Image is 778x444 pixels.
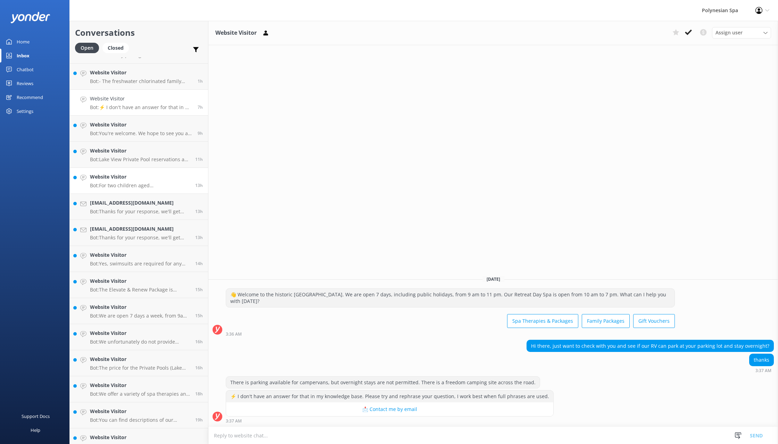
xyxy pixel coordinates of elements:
[70,376,208,402] a: Website VisitorBot:We offer a variety of spa therapies and packages. For massage or spa therapy o...
[70,324,208,350] a: Website VisitorBot:We unfortunately do not provide shuttle services.16h
[90,417,190,423] p: Bot: You can find descriptions of our massage treatments and packages at [URL][DOMAIN_NAME].
[90,287,190,293] p: Bot: The Elevate & Renew Package is designed for two people. If you wish to book for more than tw...
[712,27,771,38] div: Assign User
[90,235,190,241] p: Bot: Thanks for your response, we'll get back to you as soon as we can during opening hours.
[226,419,242,423] strong: 3:37 AM
[90,173,190,181] h4: Website Visitor
[195,365,203,371] span: Sep 28 2025 05:45pm (UTC +13:00) Pacific/Auckland
[226,418,554,423] div: Sep 29 2025 03:37am (UTC +13:00) Pacific/Auckland
[90,182,190,189] p: Bot: For two children aged [DEMOGRAPHIC_DATA], the pricing depends on the pool area you choose: -...
[70,220,208,246] a: [EMAIL_ADDRESS][DOMAIN_NAME]Bot:Thanks for your response, we'll get back to you as soon as we can...
[90,78,192,84] p: Bot: - The freshwater chlorinated family pool is heated to 33°C (91°F). - Two additional pools of...
[90,355,190,363] h4: Website Visitor
[226,332,242,336] strong: 3:36 AM
[70,142,208,168] a: Website VisitorBot:Lake View Private Pool reservations are for 45-minute slots and require a mini...
[90,365,190,371] p: Bot: The price for the Private Pools (Lake View and Sky View) starts at $39.95 per person. Infant...
[195,391,203,397] span: Sep 28 2025 04:26pm (UTC +13:00) Pacific/Auckland
[70,116,208,142] a: Website VisitorBot:You're welcome. We hope to see you at [GEOGRAPHIC_DATA] soon!9h
[195,182,203,188] span: Sep 28 2025 09:13pm (UTC +13:00) Pacific/Auckland
[633,314,675,328] button: Gift Vouchers
[70,272,208,298] a: Website VisitorBot:The Elevate & Renew Package is designed for two people. If you wish to book fo...
[22,409,50,423] div: Support Docs
[90,261,190,267] p: Bot: Yes, swimsuits are required for any public pool bathing, and a full body bathing suit is acc...
[755,369,771,373] strong: 3:37 AM
[75,26,203,39] h2: Conversations
[195,156,203,162] span: Sep 28 2025 10:50pm (UTC +13:00) Pacific/Auckland
[70,246,208,272] a: Website VisitorBot:Yes, swimsuits are required for any public pool bathing, and a full body bathi...
[582,314,630,328] button: Family Packages
[226,402,553,416] button: 📩 Contact me by email
[715,29,743,36] span: Assign user
[226,289,674,307] div: 👋 Welcome to the historic [GEOGRAPHIC_DATA]. We are open 7 days, including public holidays, from ...
[195,417,203,423] span: Sep 28 2025 03:23pm (UTC +13:00) Pacific/Auckland
[90,199,190,207] h4: [EMAIL_ADDRESS][DOMAIN_NAME]
[226,377,540,388] div: There is parking available for campervans, but overnight stays are not permitted. There is a free...
[90,69,192,76] h4: Website Visitor
[195,313,203,319] span: Sep 28 2025 06:43pm (UTC +13:00) Pacific/Auckland
[749,368,774,373] div: Sep 29 2025 03:37am (UTC +13:00) Pacific/Auckland
[70,168,208,194] a: Website VisitorBot:For two children aged [DEMOGRAPHIC_DATA], the pricing depends on the pool area...
[90,381,190,389] h4: Website Visitor
[195,287,203,293] span: Sep 28 2025 06:55pm (UTC +13:00) Pacific/Auckland
[527,340,773,352] div: Hi there, just want to check with you and see if our RV can park at your parking lot and stay ove...
[90,303,190,311] h4: Website Visitor
[90,208,190,215] p: Bot: Thanks for your response, we'll get back to you as soon as we can during opening hours.
[195,261,203,266] span: Sep 28 2025 08:19pm (UTC +13:00) Pacific/Auckland
[90,225,190,233] h4: [EMAIL_ADDRESS][DOMAIN_NAME]
[90,408,190,415] h4: Website Visitor
[10,12,50,23] img: yonder-white-logo.png
[17,76,33,90] div: Reviews
[750,354,773,366] div: thanks
[17,63,34,76] div: Chatbot
[90,313,190,319] p: Bot: We are open 7 days a week, from 9am to 11pm, including all public holidays and [DATE]. The l...
[75,44,102,51] a: Open
[195,235,203,240] span: Sep 28 2025 08:45pm (UTC +13:00) Pacific/Auckland
[90,251,190,259] h4: Website Visitor
[17,104,33,118] div: Settings
[215,28,257,38] h3: Website Visitor
[507,314,578,328] button: Spa Therapies & Packages
[195,208,203,214] span: Sep 28 2025 09:00pm (UTC +13:00) Pacific/Auckland
[70,298,208,324] a: Website VisitorBot:We are open 7 days a week, from 9am to 11pm, including all public holidays and...
[90,104,192,110] p: Bot: ⚡ I don't have an answer for that in my knowledge base. Please try and rephrase your questio...
[75,43,99,53] div: Open
[198,104,203,110] span: Sep 29 2025 03:37am (UTC +13:00) Pacific/Auckland
[70,194,208,220] a: [EMAIL_ADDRESS][DOMAIN_NAME]Bot:Thanks for your response, we'll get back to you as soon as we can...
[70,64,208,90] a: Website VisitorBot:- The freshwater chlorinated family pool is heated to 33°C (91°F). - Two addit...
[90,277,190,285] h4: Website Visitor
[90,339,190,345] p: Bot: We unfortunately do not provide shuttle services.
[90,156,190,163] p: Bot: Lake View Private Pool reservations are for 45-minute slots and require a minimum of two adu...
[90,95,192,102] h4: Website Visitor
[70,90,208,116] a: Website VisitorBot:⚡ I don't have an answer for that in my knowledge base. Please try and rephras...
[195,339,203,345] span: Sep 28 2025 06:20pm (UTC +13:00) Pacific/Auckland
[17,90,43,104] div: Recommend
[90,147,190,155] h4: Website Visitor
[226,390,553,402] div: ⚡ I don't have an answer for that in my knowledge base. Please try and rephrase your question, I ...
[102,43,129,53] div: Closed
[31,423,40,437] div: Help
[102,44,132,51] a: Closed
[90,130,192,137] p: Bot: You're welcome. We hope to see you at [GEOGRAPHIC_DATA] soon!
[198,130,203,136] span: Sep 29 2025 01:08am (UTC +13:00) Pacific/Auckland
[90,329,190,337] h4: Website Visitor
[226,331,675,336] div: Sep 29 2025 03:36am (UTC +13:00) Pacific/Auckland
[70,350,208,376] a: Website VisitorBot:The price for the Private Pools (Lake View and Sky View) starts at $39.95 per ...
[17,49,30,63] div: Inbox
[90,121,192,129] h4: Website Visitor
[90,391,190,397] p: Bot: We offer a variety of spa therapies and packages. For massage or spa therapy options, you ca...
[70,402,208,428] a: Website VisitorBot:You can find descriptions of our massage treatments and packages at [URL][DOMA...
[198,78,203,84] span: Sep 29 2025 08:43am (UTC +13:00) Pacific/Auckland
[482,276,504,282] span: [DATE]
[17,35,30,49] div: Home
[90,434,190,441] h4: Website Visitor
